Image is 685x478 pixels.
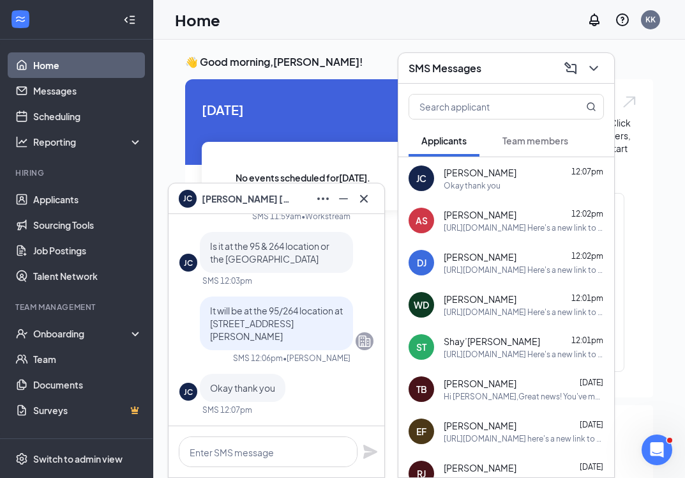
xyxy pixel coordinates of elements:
[202,100,403,119] span: [DATE]
[414,298,429,311] div: WD
[184,387,193,397] div: JC
[444,166,516,179] span: [PERSON_NAME]
[444,377,516,390] span: [PERSON_NAME]
[202,192,291,206] span: [PERSON_NAME] [PERSON_NAME]
[416,214,428,227] div: AS
[444,391,604,402] div: Hi [PERSON_NAME],Great news! You've moved on to the next stage of the application. This stage of ...
[301,211,350,222] span: • Workstream
[416,341,426,353] div: ST
[33,52,142,78] a: Home
[357,334,372,349] svg: Company
[356,191,372,206] svg: Cross
[33,372,142,397] a: Documents
[561,58,581,79] button: ComposeMessage
[236,171,370,185] span: No events scheduled for [DATE] .
[444,335,540,348] span: Shay’[PERSON_NAME]
[444,208,516,221] span: [PERSON_NAME]
[315,191,331,206] svg: Ellipses
[444,307,604,318] div: [URL][DOMAIN_NAME] Here's a new link to the video portion of your application.
[354,189,374,209] button: Cross
[363,444,378,459] svg: Plane
[580,378,603,387] span: [DATE]
[313,189,333,209] button: Ellipses
[336,191,351,206] svg: Minimize
[563,61,578,76] svg: ComposeMessage
[416,383,427,396] div: TB
[571,251,603,261] span: 12:02pm
[583,58,604,79] button: ChevronDown
[587,12,602,27] svg: Notifications
[185,55,653,69] h3: 👋 Good morning, [PERSON_NAME] !
[615,12,630,27] svg: QuestionInfo
[416,172,426,185] div: JC
[571,335,603,345] span: 12:01pm
[33,135,143,148] div: Reporting
[33,104,142,129] a: Scheduling
[645,14,656,25] div: KK
[571,293,603,303] span: 12:01pm
[283,353,350,364] span: • [PERSON_NAME]
[580,420,603,429] span: [DATE]
[444,180,501,191] div: Okay thank you
[175,9,220,31] h1: Home
[444,251,516,263] span: [PERSON_NAME]
[210,382,275,394] span: Okay thank you
[333,189,354,209] button: Minimize
[444,222,604,233] div: [URL][DOMAIN_NAME] Here's a new link to the video portion of your application.
[444,419,516,432] span: [PERSON_NAME]
[252,211,301,222] div: SMS 11:59am
[444,349,604,360] div: [URL][DOMAIN_NAME] Here's a new link to the video portion of your application.
[416,425,426,438] div: EF
[444,293,516,305] span: [PERSON_NAME]
[586,102,596,112] svg: MagnifyingGlass
[444,433,604,444] div: [URL][DOMAIN_NAME] here's a new link to the video portion of your application.
[15,167,140,178] div: Hiring
[571,209,603,219] span: 12:02pm
[233,353,283,364] div: SMS 12:06pm
[123,13,136,26] svg: Collapse
[586,61,601,76] svg: ChevronDown
[33,263,142,289] a: Talent Network
[580,462,603,472] span: [DATE]
[642,435,672,465] iframe: Intercom live chat
[409,95,561,119] input: Search applicant
[33,346,142,372] a: Team
[409,61,481,75] h3: SMS Messages
[33,452,123,465] div: Switch to admin view
[502,135,568,146] span: Team members
[184,258,193,268] div: JC
[210,240,329,265] span: Is it at the 95 & 264 location or the [GEOGRAPHIC_DATA]
[15,327,28,340] svg: UserCheck
[33,327,132,340] div: Onboarding
[202,275,252,286] div: SMS 12:03pm
[421,135,467,146] span: Applicants
[15,302,140,312] div: Team Management
[15,452,28,465] svg: Settings
[202,405,252,415] div: SMS 12:07pm
[621,95,638,109] img: open.6027fd2a22e1237b5b06.svg
[33,397,142,423] a: SurveysCrown
[571,167,603,176] span: 12:07pm
[15,135,28,148] svg: Analysis
[33,238,142,263] a: Job Postings
[33,187,142,212] a: Applicants
[444,461,516,474] span: [PERSON_NAME]
[210,305,343,342] span: It will be at the 95/264 location at [STREET_ADDRESS][PERSON_NAME]
[417,256,426,269] div: DJ
[33,78,142,104] a: Messages
[444,265,604,275] div: [URL][DOMAIN_NAME] Here's a new link to the video portion of your application.
[33,212,142,238] a: Sourcing Tools
[14,13,27,26] svg: WorkstreamLogo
